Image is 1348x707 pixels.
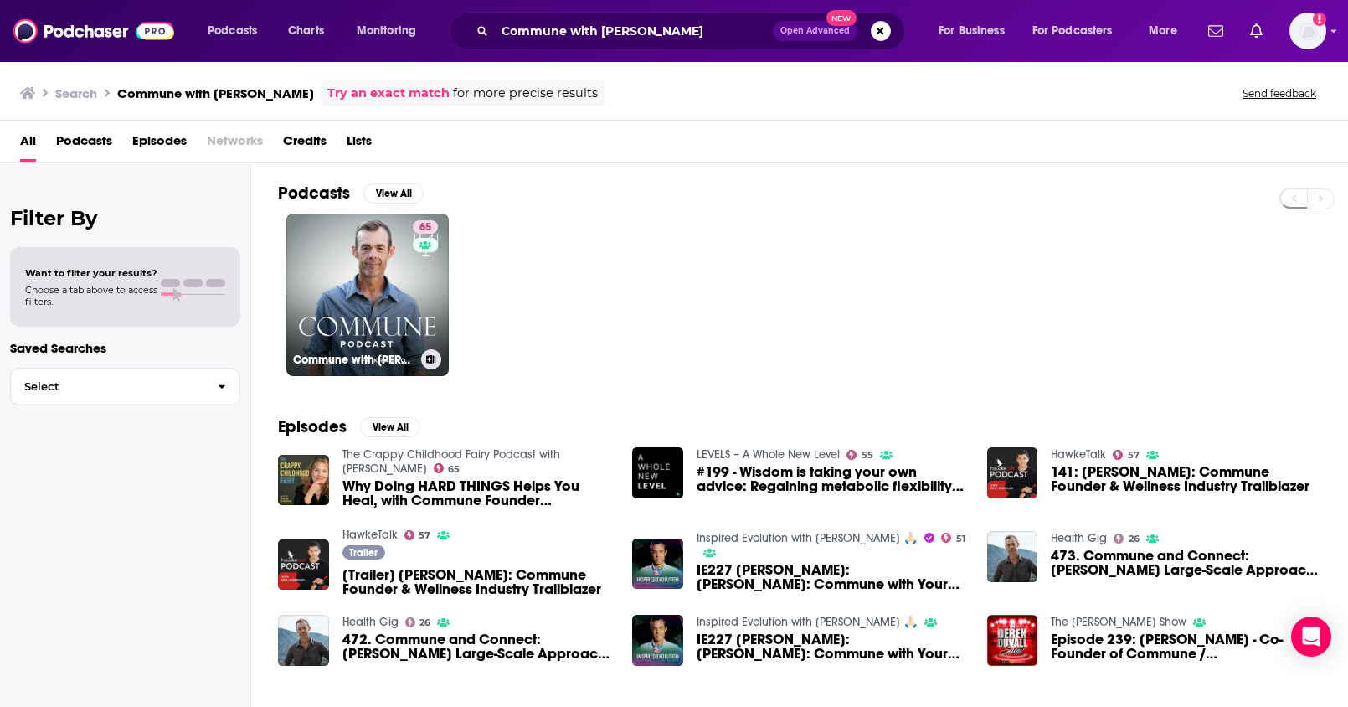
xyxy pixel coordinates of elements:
[342,447,560,476] a: The Crappy Childhood Fairy Podcast with Anna Runkle
[1137,18,1198,44] button: open menu
[495,18,773,44] input: Search podcasts, credits, & more...
[465,12,921,50] div: Search podcasts, credits, & more...
[10,340,240,356] p: Saved Searches
[697,632,967,661] a: IE227 Jeff Krasno: Jeff Krasno: Commune with Your Highest Self: Spiritual Wanderlust for Holistic...
[862,452,873,459] span: 55
[697,531,918,545] a: Inspired Evolution with Amrit Sandhu 🙏🏻
[13,15,174,47] img: Podchaser - Follow, Share and Rate Podcasts
[342,479,613,508] span: Why Doing HARD THINGS Helps You Heal, with Commune Founder [PERSON_NAME]
[1032,19,1113,43] span: For Podcasters
[278,615,329,666] a: 472. Commune and Connect: Jeff Krasno’s Large-Scale Approach to Wellness Part 1
[987,615,1038,666] img: Episode 239: Jeff Krasno - Co-Founder of Commune / Podcaster
[25,284,157,307] span: Choose a tab above to access filters.
[132,127,187,162] span: Episodes
[342,632,613,661] span: 472. Commune and Connect: [PERSON_NAME] Large-Scale Approach to Wellness Part 1
[1114,534,1140,544] a: 26
[987,531,1038,582] img: 473. Commune and Connect: Jeff Krasno’s Large-Scale Approach to Wellness Part 2
[1051,465,1321,493] span: 141: [PERSON_NAME]: Commune Founder & Wellness Industry Trailblazer
[419,532,430,539] span: 57
[1237,86,1321,101] button: Send feedback
[357,19,416,43] span: Monitoring
[278,539,329,591] img: [Trailer] Jeff Krasno: Commune Founder & Wellness Industry Trailblazer
[405,617,431,627] a: 26
[1113,450,1140,460] a: 57
[632,615,683,666] img: IE227 Jeff Krasno: Jeff Krasno: Commune with Your Highest Self: Spiritual Wanderlust for Holistic...
[632,447,683,498] a: #199 - Wisdom is taking your own advice: Regaining metabolic flexibility | Commune’s Jeff Krasno ...
[419,619,430,627] span: 26
[208,19,257,43] span: Podcasts
[342,568,613,596] a: [Trailer] Jeff Krasno: Commune Founder & Wellness Industry Trailblazer
[1051,615,1186,629] a: The Derek Duvall Show
[419,219,431,236] span: 65
[826,10,857,26] span: New
[1129,535,1140,543] span: 26
[1313,13,1326,26] svg: Add a profile image
[987,447,1038,498] img: 141: Jeff Krasno: Commune Founder & Wellness Industry Trailblazer
[453,84,598,103] span: for more precise results
[697,615,918,629] a: Inspired Evolution with Amrit Sandhu 🙏🏻
[780,27,850,35] span: Open Advanced
[347,127,372,162] a: Lists
[1128,452,1140,459] span: 57
[20,127,36,162] a: All
[413,220,438,234] a: 65
[956,535,965,543] span: 51
[277,18,334,44] a: Charts
[278,455,329,506] img: Why Doing HARD THINGS Helps You Heal, with Commune Founder Jeff Krasno
[327,84,450,103] a: Try an exact match
[1051,465,1321,493] a: 141: Jeff Krasno: Commune Founder & Wellness Industry Trailblazer
[846,450,873,460] a: 55
[773,21,857,41] button: Open AdvancedNew
[56,127,112,162] span: Podcasts
[10,368,240,405] button: Select
[55,85,97,101] h3: Search
[448,466,460,473] span: 65
[1243,17,1269,45] a: Show notifications dropdown
[939,19,1005,43] span: For Business
[1051,447,1106,462] a: HawkeTalk
[632,539,683,590] img: IE227 Jeff Krasno: Jeff Krasno: Commune with Your Highest Self: Spiritual Wanderlust for Holistic...
[345,18,438,44] button: open menu
[1289,13,1326,49] button: Show profile menu
[293,353,414,367] h3: Commune with [PERSON_NAME]
[697,465,967,493] span: #199 - Wisdom is taking your own advice: Regaining metabolic flexibility | Commune’s [PERSON_NAME...
[697,447,840,462] a: LEVELS – A Whole New Level
[342,615,399,629] a: Health Gig
[342,528,398,542] a: HawkeTalk
[342,632,613,661] a: 472. Commune and Connect: Jeff Krasno’s Large-Scale Approach to Wellness Part 1
[283,127,327,162] a: Credits
[697,465,967,493] a: #199 - Wisdom is taking your own advice: Regaining metabolic flexibility | Commune’s Jeff Krasno ...
[360,417,420,437] button: View All
[10,206,240,230] h2: Filter By
[697,563,967,591] a: IE227 Jeff Krasno: Jeff Krasno: Commune with Your Highest Self: Spiritual Wanderlust for Holistic...
[342,568,613,596] span: [Trailer] [PERSON_NAME]: Commune Founder & Wellness Industry Trailblazer
[1149,19,1177,43] span: More
[1051,632,1321,661] span: Episode 239: [PERSON_NAME] - Co-Founder of Commune / [GEOGRAPHIC_DATA]
[196,18,279,44] button: open menu
[278,183,424,204] a: PodcastsView All
[1051,549,1321,577] a: 473. Commune and Connect: Jeff Krasno’s Large-Scale Approach to Wellness Part 2
[278,183,350,204] h2: Podcasts
[288,19,324,43] span: Charts
[117,85,314,101] h3: Commune with [PERSON_NAME]
[1051,632,1321,661] a: Episode 239: Jeff Krasno - Co-Founder of Commune / Podcaster
[363,183,424,204] button: View All
[349,548,378,558] span: Trailer
[404,530,431,540] a: 57
[1021,18,1137,44] button: open menu
[207,127,263,162] span: Networks
[941,533,965,543] a: 51
[697,632,967,661] span: IE227 [PERSON_NAME]: [PERSON_NAME]: Commune with Your Highest Self: Spiritual Wanderlust for Holi...
[697,563,967,591] span: IE227 [PERSON_NAME]: [PERSON_NAME]: Commune with Your Highest Self: Spiritual Wanderlust for Holi...
[25,267,157,279] span: Want to filter your results?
